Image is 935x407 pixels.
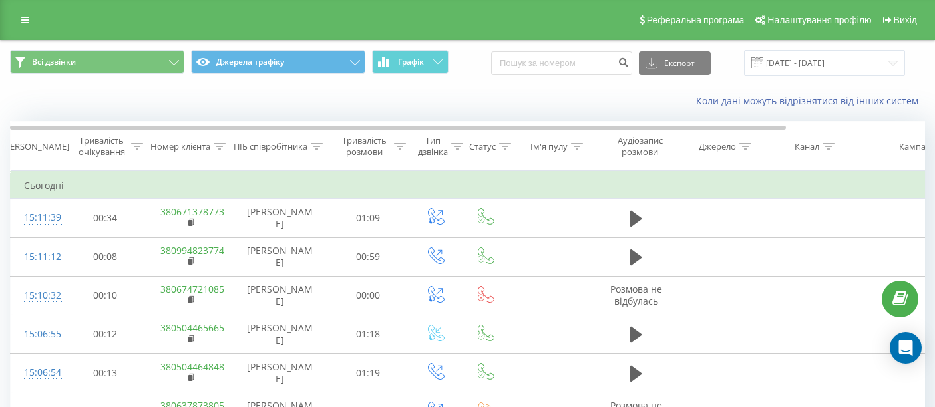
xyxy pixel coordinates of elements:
[64,199,147,237] td: 00:34
[647,15,745,25] span: Реферальна програма
[10,50,184,74] button: Всі дзвінки
[160,283,224,295] a: 380674721085
[234,276,327,315] td: [PERSON_NAME]
[894,15,917,25] span: Вихід
[795,141,819,152] div: Канал
[234,315,327,353] td: [PERSON_NAME]
[372,50,449,74] button: Графік
[608,135,672,158] div: Аудіозапис розмови
[338,135,391,158] div: Тривалість розмови
[234,354,327,392] td: [PERSON_NAME]
[398,57,424,67] span: Графік
[64,276,147,315] td: 00:10
[64,315,147,353] td: 00:12
[160,244,224,257] a: 380994823774
[32,57,76,67] span: Всі дзвінки
[327,315,410,353] td: 01:18
[24,244,51,270] div: 15:11:12
[469,141,496,152] div: Статус
[24,283,51,309] div: 15:10:32
[64,354,147,392] td: 00:13
[699,141,736,152] div: Джерело
[234,141,307,152] div: ПІБ співробітника
[327,354,410,392] td: 01:19
[234,237,327,276] td: [PERSON_NAME]
[530,141,568,152] div: Ім'я пулу
[491,51,632,75] input: Пошук за номером
[75,135,128,158] div: Тривалість очікування
[696,94,925,107] a: Коли дані можуть відрізнятися вiд інших систем
[160,205,224,218] a: 380671378773
[327,199,410,237] td: 01:09
[767,15,871,25] span: Налаштування профілю
[2,141,69,152] div: [PERSON_NAME]
[234,199,327,237] td: [PERSON_NAME]
[64,237,147,276] td: 00:08
[327,276,410,315] td: 00:00
[327,237,410,276] td: 00:59
[160,321,224,334] a: 380504465665
[24,205,51,231] div: 15:11:39
[24,321,51,347] div: 15:06:55
[160,360,224,373] a: 380504464848
[150,141,210,152] div: Номер клієнта
[890,332,922,364] div: Open Intercom Messenger
[191,50,365,74] button: Джерела трафіку
[418,135,448,158] div: Тип дзвінка
[610,283,662,307] span: Розмова не відбулась
[639,51,711,75] button: Експорт
[24,360,51,386] div: 15:06:54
